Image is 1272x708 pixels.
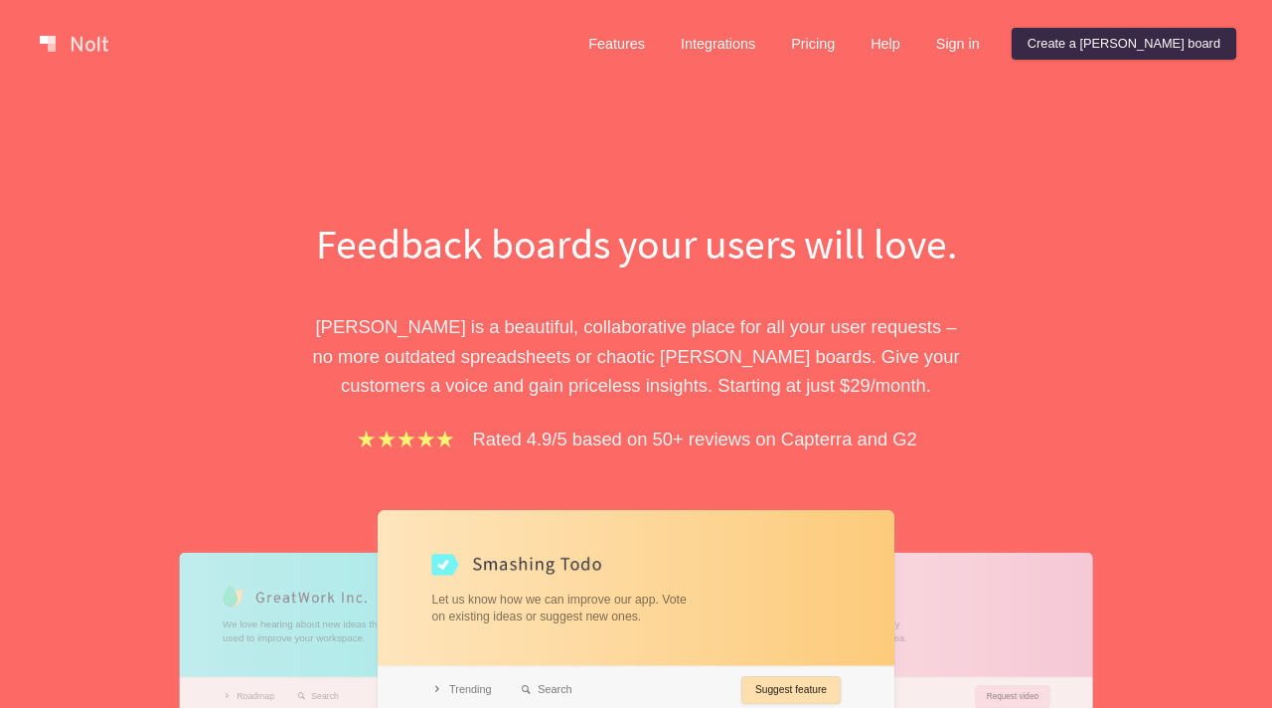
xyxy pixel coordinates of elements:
a: Create a [PERSON_NAME] board [1012,28,1236,60]
p: Rated 4.9/5 based on 50+ reviews on Capterra and G2 [473,425,917,453]
a: Sign in [920,28,996,60]
p: [PERSON_NAME] is a beautiful, collaborative place for all your user requests – no more outdated s... [293,312,979,400]
a: Features [572,28,661,60]
img: stars.b067e34983.png [355,428,456,450]
a: Help [855,28,916,60]
h1: Feedback boards your users will love. [293,215,979,272]
a: Pricing [775,28,851,60]
a: Integrations [665,28,771,60]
